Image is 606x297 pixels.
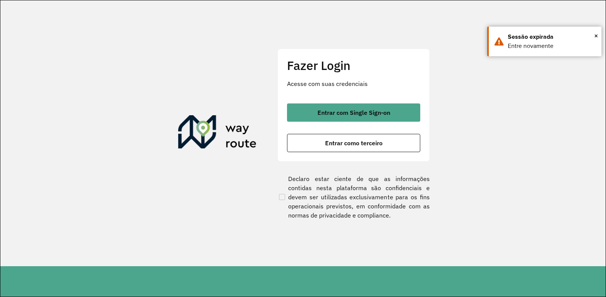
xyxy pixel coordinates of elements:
button: button [287,103,420,122]
div: Sessão expirada [508,32,596,41]
img: Roteirizador AmbevTech [178,115,257,152]
button: button [287,134,420,152]
span: × [594,30,598,41]
label: Declaro estar ciente de que as informações contidas nesta plataforma são confidenciais e devem se... [277,174,430,220]
button: Close [594,30,598,41]
p: Acesse com suas credenciais [287,79,420,88]
h2: Fazer Login [287,58,420,73]
span: Entrar como terceiro [325,140,383,146]
div: Entre novamente [508,41,596,51]
span: Entrar com Single Sign-on [317,110,390,116]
